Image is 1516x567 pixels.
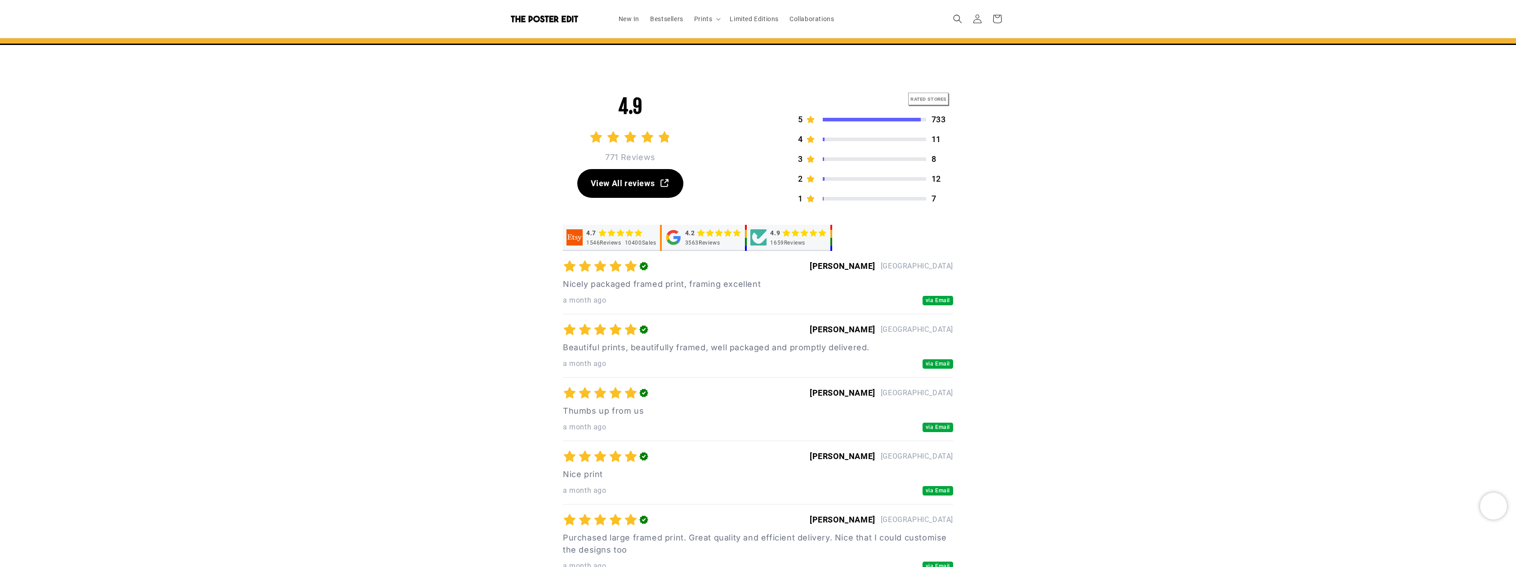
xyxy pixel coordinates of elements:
[563,357,606,370] button: a month ago
[881,323,953,336] p: [GEOGRAPHIC_DATA]
[923,359,953,369] button: via Email
[932,133,953,146] p: 11
[932,153,953,165] p: 8
[881,387,953,399] p: [GEOGRAPHIC_DATA]
[932,192,953,205] p: 7
[798,153,803,165] p: 3
[798,173,803,185] p: 2
[511,15,578,22] img: The Poster Edit
[689,9,725,28] summary: Prints
[724,9,784,28] a: Limited Editions
[923,423,953,432] button: via Email
[810,258,875,274] div: [PERSON_NAME]
[563,278,953,290] p: Nicely packaged framed print, framing excellent
[810,321,875,338] div: [PERSON_NAME]
[563,531,953,556] p: Purchased large framed print. Great quality and efficient delivery. Nice that I could customise t...
[923,296,953,305] button: via Email
[577,169,683,198] a: View All reviews
[932,113,953,126] p: 733
[563,341,953,353] p: Beautiful prints, beautifully framed, well packaged and promptly delivered.
[685,239,720,246] div: 3563 Reviews
[650,15,683,23] span: Bestsellers
[810,448,875,464] div: [PERSON_NAME]
[910,97,947,103] tspan: RATED STORES
[563,294,606,307] button: a month ago
[784,9,839,28] a: Collaborations
[770,239,805,246] div: 1659 Reviews
[948,9,968,29] summary: Search
[618,97,642,116] h2: 4.9
[605,149,655,165] p: 771 Reviews
[730,15,779,23] span: Limited Editions
[619,15,640,23] span: New In
[881,513,953,526] p: [GEOGRAPHIC_DATA]
[750,229,767,246] img: judgeme integration
[932,173,953,185] p: 12
[591,177,655,190] span: View All reviews
[798,113,803,126] p: 5
[563,421,606,433] button: a month ago
[645,9,689,28] a: Bestsellers
[685,228,695,237] div: 4.2
[881,450,953,463] p: [GEOGRAPHIC_DATA]
[810,385,875,401] div: [PERSON_NAME]
[586,239,621,246] div: 1546 Reviews
[613,9,645,28] a: New In
[694,15,713,23] span: Prints
[810,512,875,528] div: [PERSON_NAME]
[770,228,780,237] div: 4.9
[508,12,604,26] a: The Poster Edit
[798,192,803,205] p: 1
[563,484,606,497] button: a month ago
[566,229,583,246] img: etsy integration
[923,486,953,496] button: via Email
[563,405,953,417] p: Thumbs up from us
[665,229,682,246] img: google integration
[789,15,834,23] span: Collaborations
[586,228,596,237] div: 4.7
[881,260,953,272] p: [GEOGRAPHIC_DATA]
[625,239,656,246] div: 10400 Sales
[563,468,953,480] p: Nice print
[798,133,803,146] p: 4
[1480,493,1507,520] iframe: Chatra live chat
